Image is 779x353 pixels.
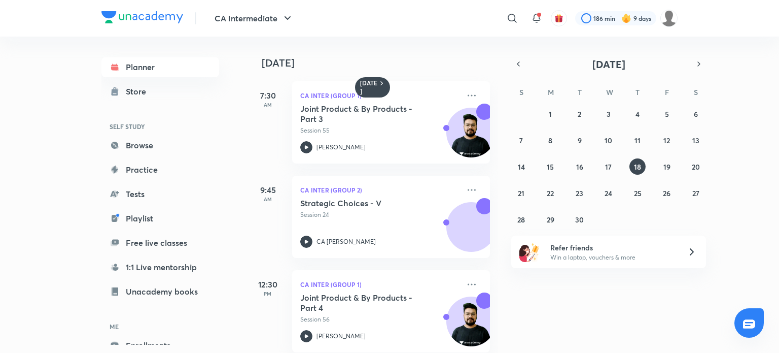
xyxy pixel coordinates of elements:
[600,158,617,175] button: September 17, 2025
[600,132,617,148] button: September 10, 2025
[659,158,675,175] button: September 19, 2025
[262,57,500,69] h4: [DATE]
[519,136,523,145] abbr: September 7, 2025
[659,106,675,122] button: September 5, 2025
[572,185,588,201] button: September 23, 2025
[101,184,219,204] a: Tests
[101,233,219,253] a: Free live classes
[572,158,588,175] button: September 16, 2025
[300,89,459,102] p: CA Inter (Group 1)
[518,188,524,198] abbr: September 21, 2025
[101,135,219,155] a: Browse
[665,87,669,97] abbr: Friday
[605,136,612,145] abbr: September 10, 2025
[300,198,427,208] h5: Strategic Choices - V
[126,85,152,98] div: Store
[542,132,558,148] button: September 8, 2025
[316,143,366,152] p: [PERSON_NAME]
[101,208,219,229] a: Playlist
[519,87,523,97] abbr: Sunday
[101,281,219,302] a: Unacademy books
[606,87,613,97] abbr: Wednesday
[663,162,670,172] abbr: September 19, 2025
[663,136,670,145] abbr: September 12, 2025
[447,208,495,256] img: Avatar
[247,89,288,102] h5: 7:30
[542,158,558,175] button: September 15, 2025
[634,188,642,198] abbr: September 25, 2025
[549,109,552,119] abbr: September 1, 2025
[300,126,459,135] p: Session 55
[300,184,459,196] p: CA Inter (Group 2)
[247,196,288,202] p: AM
[550,242,675,253] h6: Refer friends
[660,10,678,27] img: dhanak
[316,332,366,341] p: [PERSON_NAME]
[659,132,675,148] button: September 12, 2025
[316,237,376,246] p: CA [PERSON_NAME]
[101,11,183,23] img: Company Logo
[576,162,583,172] abbr: September 16, 2025
[542,211,558,228] button: September 29, 2025
[621,13,631,23] img: streak
[576,188,583,198] abbr: September 23, 2025
[607,109,611,119] abbr: September 3, 2025
[551,10,567,26] button: avatar
[665,109,669,119] abbr: September 5, 2025
[547,215,554,224] abbr: September 29, 2025
[629,158,646,175] button: September 18, 2025
[247,278,288,291] h5: 12:30
[101,57,219,77] a: Planner
[525,57,692,71] button: [DATE]
[300,278,459,291] p: CA Inter (Group 1)
[360,79,378,95] h6: [DATE]
[688,185,704,201] button: September 27, 2025
[547,162,554,172] abbr: September 15, 2025
[247,184,288,196] h5: 9:45
[517,215,525,224] abbr: September 28, 2025
[554,14,563,23] img: avatar
[635,87,640,97] abbr: Thursday
[247,102,288,108] p: AM
[688,132,704,148] button: September 13, 2025
[519,242,540,262] img: referral
[629,106,646,122] button: September 4, 2025
[101,81,219,102] a: Store
[513,132,529,148] button: September 7, 2025
[578,109,581,119] abbr: September 2, 2025
[247,291,288,297] p: PM
[635,109,640,119] abbr: September 4, 2025
[592,57,625,71] span: [DATE]
[513,158,529,175] button: September 14, 2025
[542,185,558,201] button: September 22, 2025
[548,87,554,97] abbr: Monday
[600,185,617,201] button: September 24, 2025
[578,87,582,97] abbr: Tuesday
[692,162,700,172] abbr: September 20, 2025
[101,118,219,135] h6: SELF STUDY
[688,106,704,122] button: September 6, 2025
[447,113,495,162] img: Avatar
[542,106,558,122] button: September 1, 2025
[548,136,552,145] abbr: September 8, 2025
[447,302,495,351] img: Avatar
[688,158,704,175] button: September 20, 2025
[692,188,699,198] abbr: September 27, 2025
[300,210,459,219] p: Session 24
[208,8,300,28] button: CA Intermediate
[547,188,554,198] abbr: September 22, 2025
[634,136,641,145] abbr: September 11, 2025
[550,253,675,262] p: Win a laptop, vouchers & more
[300,315,459,324] p: Session 56
[572,106,588,122] button: September 2, 2025
[101,257,219,277] a: 1:1 Live mentorship
[513,185,529,201] button: September 21, 2025
[518,162,525,172] abbr: September 14, 2025
[663,188,670,198] abbr: September 26, 2025
[629,132,646,148] button: September 11, 2025
[605,188,612,198] abbr: September 24, 2025
[578,136,582,145] abbr: September 9, 2025
[605,162,612,172] abbr: September 17, 2025
[572,211,588,228] button: September 30, 2025
[659,185,675,201] button: September 26, 2025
